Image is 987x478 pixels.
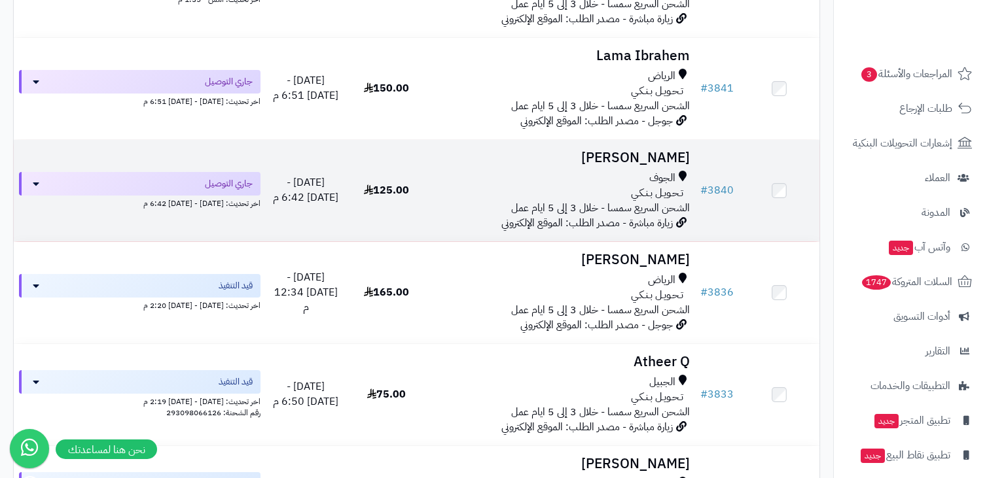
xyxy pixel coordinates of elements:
[367,386,406,402] span: 75.00
[842,128,979,159] a: إشعارات التحويلات البنكية
[700,182,708,198] span: #
[862,275,891,290] span: 1747
[219,279,253,292] span: قيد التنفيذ
[700,284,708,300] span: #
[842,58,979,90] a: المراجعات والأسئلة3
[432,354,690,369] h3: Atheer Q
[364,80,409,96] span: 150.00
[631,288,683,303] span: تـحـويـل بـنـكـي
[861,449,885,463] span: جديد
[205,177,253,190] span: جاري التوصيل
[922,203,950,222] span: المدونة
[432,252,690,267] h3: [PERSON_NAME]
[899,99,952,118] span: طلبات الإرجاع
[874,414,899,428] span: جديد
[700,80,734,96] a: #3841
[853,134,952,152] span: إشعارات التحويلات البنكية
[649,171,675,186] span: الجوف
[842,335,979,367] a: التقارير
[700,284,734,300] a: #3836
[273,73,338,103] span: [DATE] - [DATE] 6:51 م
[19,298,260,311] div: اخر تحديث: [DATE] - [DATE] 2:20 م
[842,93,979,124] a: طلبات الإرجاع
[860,65,952,83] span: المراجعات والأسئلة
[501,11,673,27] span: زيارة مباشرة - مصدر الطلب: الموقع الإلكتروني
[205,75,253,88] span: جاري التوصيل
[631,390,683,405] span: تـحـويـل بـنـكـي
[842,197,979,228] a: المدونة
[925,342,950,360] span: التقارير
[842,439,979,471] a: تطبيق نقاط البيعجديد
[511,200,690,216] span: الشحن السريع سمسا - خلال 3 إلى 5 ايام عمل
[889,241,913,255] span: جديد
[859,446,950,464] span: تطبيق نقاط البيع
[19,196,260,209] div: اخر تحديث: [DATE] - [DATE] 6:42 م
[888,238,950,256] span: وآتس آب
[432,456,690,471] h3: [PERSON_NAME]
[511,98,690,114] span: الشحن السريع سمسا - خلال 3 إلى 5 ايام عمل
[511,302,690,318] span: الشحن السريع سمسا - خلال 3 إلى 5 ايام عمل
[432,150,690,165] h3: [PERSON_NAME]
[631,186,683,201] span: تـحـويـل بـنـكـي
[166,407,260,418] span: رقم الشحنة: 293098066126
[861,273,952,291] span: السلات المتروكة
[19,394,260,407] div: اخر تحديث: [DATE] - [DATE] 2:19 م
[520,113,673,129] span: جوجل - مصدر الطلب: الموقع الإلكتروني
[432,48,690,63] h3: Lama Ibrahem
[274,269,338,315] span: [DATE] - [DATE] 12:34 م
[364,182,409,198] span: 125.00
[273,175,338,205] span: [DATE] - [DATE] 6:42 م
[364,284,409,300] span: 165.00
[861,67,877,82] span: 3
[631,84,683,99] span: تـحـويـل بـنـكـي
[893,307,950,326] span: أدوات التسويق
[700,182,734,198] a: #3840
[842,370,979,401] a: التطبيقات والخدمات
[648,69,675,84] span: الرياض
[511,404,690,420] span: الشحن السريع سمسا - خلال 3 إلى 5 ايام عمل
[842,301,979,332] a: أدوات التسويق
[842,231,979,263] a: وآتس آبجديد
[520,317,673,333] span: جوجل - مصدر الطلب: الموقع الإلكتروني
[648,273,675,288] span: الرياض
[501,419,673,435] span: زيارة مباشرة - مصدر الطلب: الموقع الإلكتروني
[219,375,253,388] span: قيد التنفيذ
[700,80,708,96] span: #
[501,215,673,231] span: زيارة مباشرة - مصدر الطلب: الموقع الإلكتروني
[700,386,708,402] span: #
[925,169,950,187] span: العملاء
[273,379,338,409] span: [DATE] - [DATE] 6:50 م
[873,411,950,430] span: تطبيق المتجر
[842,162,979,194] a: العملاء
[649,375,675,390] span: الجبيل
[700,386,734,402] a: #3833
[842,266,979,298] a: السلات المتروكة1747
[842,405,979,436] a: تطبيق المتجرجديد
[870,377,950,395] span: التطبيقات والخدمات
[19,94,260,107] div: اخر تحديث: [DATE] - [DATE] 6:51 م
